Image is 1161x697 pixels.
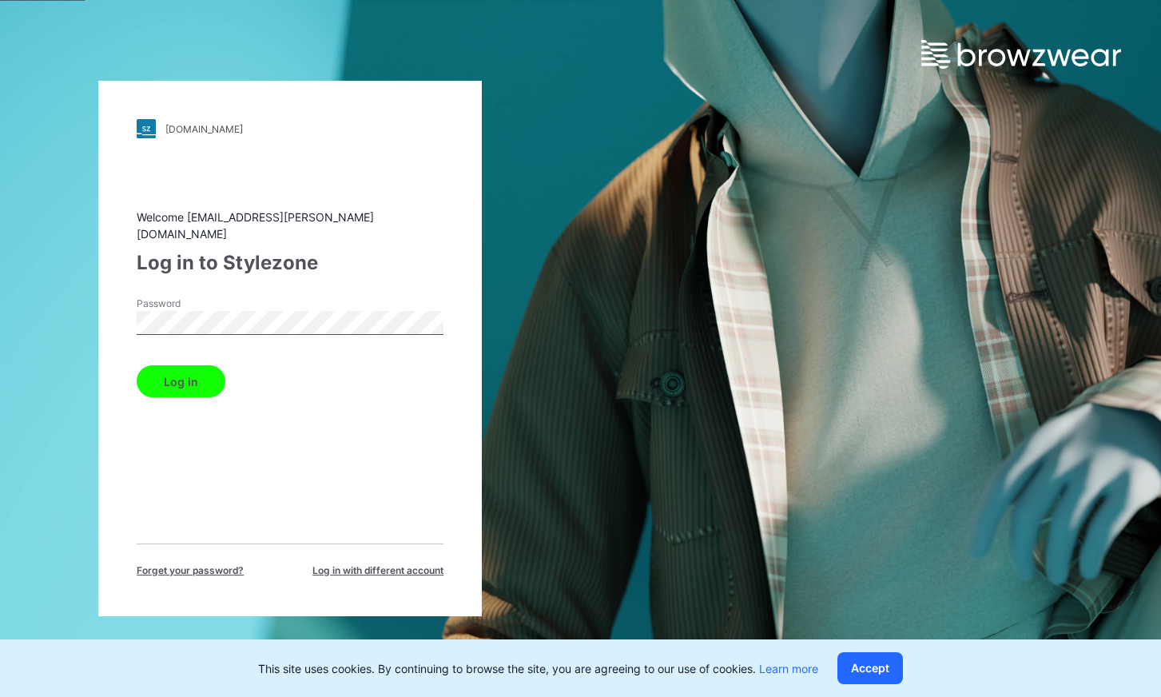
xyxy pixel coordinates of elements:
a: [DOMAIN_NAME] [137,119,443,138]
img: stylezone-logo.562084cfcfab977791bfbf7441f1a819.svg [137,119,156,138]
div: [DOMAIN_NAME] [165,123,243,135]
div: Welcome [EMAIL_ADDRESS][PERSON_NAME][DOMAIN_NAME] [137,209,443,242]
div: Log in to Stylezone [137,249,443,277]
span: Log in with different account [312,564,443,578]
p: This site uses cookies. By continuing to browse the site, you are agreeing to our use of cookies. [258,660,818,677]
img: browzwear-logo.e42bd6dac1945053ebaf764b6aa21510.svg [921,40,1121,69]
button: Log in [137,365,225,397]
button: Accept [837,652,903,684]
span: Forget your password? [137,564,244,578]
label: Password [137,297,249,311]
a: Learn more [759,662,818,675]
